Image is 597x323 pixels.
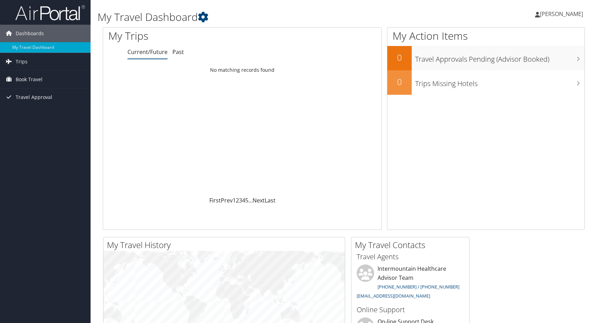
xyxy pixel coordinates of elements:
[357,252,464,262] h3: Travel Agents
[15,5,85,21] img: airportal-logo.png
[16,89,52,106] span: Travel Approval
[239,197,242,204] a: 3
[103,64,381,76] td: No matching records found
[221,197,233,204] a: Prev
[248,197,253,204] span: …
[387,76,412,88] h2: 0
[387,46,584,70] a: 0Travel Approvals Pending (Advisor Booked)
[127,48,168,56] a: Current/Future
[108,29,260,43] h1: My Trips
[209,197,221,204] a: First
[265,197,276,204] a: Last
[16,71,42,88] span: Book Travel
[387,52,412,63] h2: 0
[16,25,44,42] span: Dashboards
[357,305,464,315] h3: Online Support
[245,197,248,204] a: 5
[16,53,28,70] span: Trips
[415,75,584,89] h3: Trips Missing Hotels
[353,264,467,302] li: Intermountain Healthcare Advisor Team
[387,70,584,95] a: 0Trips Missing Hotels
[357,293,430,299] a: [EMAIL_ADDRESS][DOMAIN_NAME]
[242,197,245,204] a: 4
[107,239,345,251] h2: My Travel History
[172,48,184,56] a: Past
[236,197,239,204] a: 2
[355,239,469,251] h2: My Travel Contacts
[233,197,236,204] a: 1
[387,29,584,43] h1: My Action Items
[378,284,459,290] a: [PHONE_NUMBER] / [PHONE_NUMBER]
[253,197,265,204] a: Next
[415,51,584,64] h3: Travel Approvals Pending (Advisor Booked)
[540,10,583,18] span: [PERSON_NAME]
[98,10,426,24] h1: My Travel Dashboard
[535,3,590,24] a: [PERSON_NAME]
